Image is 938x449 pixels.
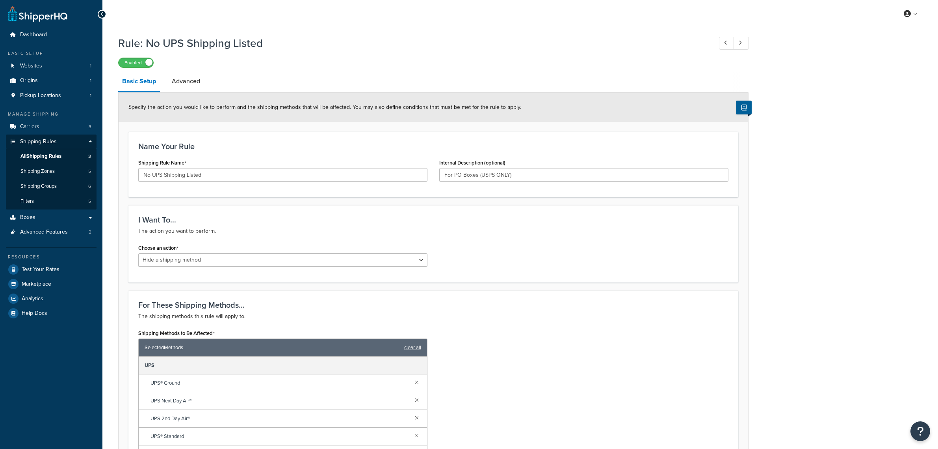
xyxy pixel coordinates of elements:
[119,58,153,67] label: Enabled
[910,421,930,441] button: Open Resource Center
[22,281,51,288] span: Marketplace
[20,183,57,190] span: Shipping Groups
[90,92,91,99] span: 1
[20,153,61,160] span: All Shipping Rules
[20,77,38,84] span: Origins
[20,123,39,130] span: Carriers
[6,225,97,239] a: Advanced Features2
[20,138,57,145] span: Shipping Rules
[736,101,752,114] button: Show Help Docs
[88,153,91,160] span: 3
[6,254,97,260] div: Resources
[22,266,59,273] span: Test Your Rates
[6,194,97,209] li: Filters
[6,120,97,134] li: Carriers
[150,395,409,406] span: UPS Next Day Air®
[145,342,400,353] span: Selected Methods
[6,194,97,209] a: Filters5
[90,63,91,69] span: 1
[6,262,97,277] a: Test Your Rates
[90,77,91,84] span: 1
[138,160,186,166] label: Shipping Rule Name
[150,378,409,389] span: UPS® Ground
[6,59,97,73] a: Websites1
[22,296,43,302] span: Analytics
[89,229,91,236] span: 2
[6,306,97,320] a: Help Docs
[734,37,749,50] a: Next Record
[138,215,728,224] h3: I Want To...
[6,225,97,239] li: Advanced Features
[168,72,204,91] a: Advanced
[6,59,97,73] li: Websites
[139,357,427,374] div: UPS
[88,168,91,175] span: 5
[22,310,47,317] span: Help Docs
[138,245,178,251] label: Choose an action
[138,301,728,309] h3: For These Shipping Methods...
[88,198,91,205] span: 5
[150,431,409,442] span: UPS® Standard
[404,342,421,353] a: clear all
[6,73,97,88] li: Origins
[6,50,97,57] div: Basic Setup
[138,312,728,321] p: The shipping methods this rule will apply to.
[6,210,97,225] a: Boxes
[118,72,160,92] a: Basic Setup
[6,277,97,291] a: Marketplace
[150,413,409,424] span: UPS 2nd Day Air®
[89,123,91,130] span: 3
[6,164,97,179] a: Shipping Zones5
[20,92,61,99] span: Pickup Locations
[138,330,215,337] label: Shipping Methods to Be Affected
[138,226,728,236] p: The action you want to perform.
[118,36,704,51] h1: Rule: No UPS Shipping Listed
[20,214,35,221] span: Boxes
[20,32,47,38] span: Dashboard
[20,168,55,175] span: Shipping Zones
[719,37,734,50] a: Previous Record
[439,160,505,166] label: Internal Description (optional)
[6,179,97,194] li: Shipping Groups
[6,179,97,194] a: Shipping Groups6
[6,88,97,103] a: Pickup Locations1
[6,73,97,88] a: Origins1
[20,63,42,69] span: Websites
[6,28,97,42] a: Dashboard
[6,135,97,149] a: Shipping Rules
[6,292,97,306] a: Analytics
[20,229,68,236] span: Advanced Features
[138,142,728,151] h3: Name Your Rule
[88,183,91,190] span: 6
[6,111,97,118] div: Manage Shipping
[6,135,97,210] li: Shipping Rules
[20,198,34,205] span: Filters
[6,88,97,103] li: Pickup Locations
[6,164,97,179] li: Shipping Zones
[128,103,521,111] span: Specify the action you would like to perform and the shipping methods that will be affected. You ...
[6,149,97,164] a: AllShipping Rules3
[6,120,97,134] a: Carriers3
